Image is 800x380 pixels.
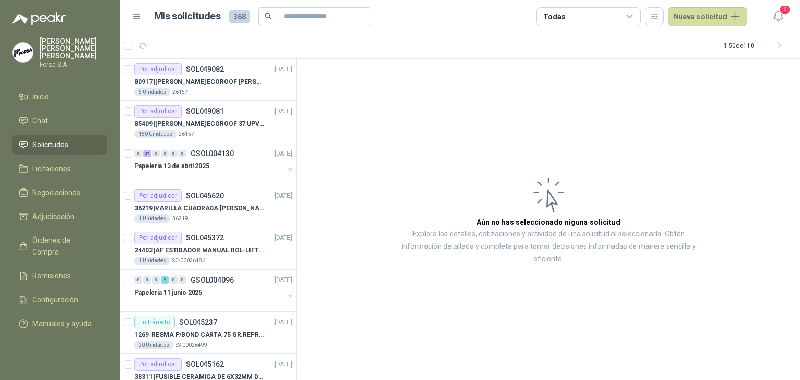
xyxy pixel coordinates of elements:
[32,115,48,126] span: Chat
[134,358,182,371] div: Por adjudicar
[668,7,747,26] button: Nueva solicitud
[265,12,272,20] span: search
[179,276,186,284] div: 0
[32,235,97,258] span: Órdenes de Compra
[32,187,80,198] span: Negociaciones
[12,207,107,226] a: Adjudicación
[170,276,178,284] div: 0
[134,257,170,265] div: 1 Unidades
[12,314,107,334] a: Manuales y ayuda
[134,161,209,171] p: Papeleria 13 de abril 2025
[176,341,207,349] p: SS-00026499
[12,12,66,25] img: Logo peakr
[32,211,74,222] span: Adjudicación
[12,87,107,107] a: Inicio
[179,150,186,157] div: 0
[191,276,234,284] p: GSOL004096
[32,91,49,103] span: Inicio
[170,150,178,157] div: 0
[186,234,224,242] p: SOL045372
[152,276,160,284] div: 0
[186,361,224,368] p: SOL045162
[134,105,182,118] div: Por adjudicar
[274,149,292,159] p: [DATE]
[179,130,194,138] p: 26157
[134,150,142,157] div: 0
[274,233,292,243] p: [DATE]
[12,159,107,179] a: Licitaciones
[134,330,264,340] p: 1269 | RESMA P/BOND CARTA 75 GR.REPROGRAF
[12,135,107,155] a: Solicitudes
[134,204,264,213] p: 36219 | VARILLA CUADRADA [PERSON_NAME] 5-16X1PIE
[40,61,107,68] p: Forsa S.A
[32,139,68,150] span: Solicitudes
[134,288,202,298] p: Papeleria 11 junio 2025
[120,101,296,143] a: Por adjudicarSOL049081[DATE] 85409 |[PERSON_NAME] ECOROOF 37 UPVC 2.5[PERSON_NAME] Ancho: 1.07 La...
[172,257,205,265] p: SC-00026486
[274,65,292,74] p: [DATE]
[134,246,264,256] p: 24402 | AF ESTIBADOR MANUAL ROL-LIFT DE 2.5 TON
[134,130,177,138] div: 150 Unidades
[769,7,787,26] button: 6
[12,290,107,310] a: Configuración
[134,341,173,349] div: 20 Unidades
[172,88,188,96] p: 26157
[401,228,696,265] p: Explora los detalles, cotizaciones y actividad de una solicitud al seleccionarla. Obtén informaci...
[274,191,292,201] p: [DATE]
[179,319,217,326] p: SOL045237
[186,108,224,115] p: SOL049081
[13,43,33,62] img: Company Logo
[186,192,224,199] p: SOL045620
[134,88,170,96] div: 5 Unidades
[12,266,107,286] a: Remisiones
[779,5,791,15] span: 6
[12,231,107,262] a: Órdenes de Compra
[723,37,787,54] div: 1 - 50 de 110
[134,63,182,75] div: Por adjudicar
[134,189,182,202] div: Por adjudicar
[134,214,170,223] div: 1 Unidades
[134,77,264,87] p: 80917 | [PERSON_NAME] ECOROOF [PERSON_NAME] 37 PC 1MM OPAL 1.07M X 11.80M BTR
[134,316,175,328] div: En tránsito
[120,312,296,354] a: En tránsitoSOL045237[DATE] 1269 |RESMA P/BOND CARTA 75 GR.REPROGRAF20 UnidadesSS-00026499
[161,276,169,284] div: 2
[543,11,565,22] div: Todas
[40,37,107,59] p: [PERSON_NAME] [PERSON_NAME] [PERSON_NAME]
[172,214,188,223] p: 36219
[143,276,151,284] div: 0
[477,217,620,228] h3: Aún no has seleccionado niguna solicitud
[154,9,221,24] h1: Mis solicitudes
[186,66,224,73] p: SOL049082
[134,147,294,181] a: 0 27 0 0 0 0 GSOL004130[DATE] Papeleria 13 de abril 2025
[32,294,78,306] span: Configuración
[229,10,250,23] span: 368
[134,232,182,244] div: Por adjudicar
[120,185,296,227] a: Por adjudicarSOL045620[DATE] 36219 |VARILLA CUADRADA [PERSON_NAME] 5-16X1PIE1 Unidades36219
[120,59,296,101] a: Por adjudicarSOL049082[DATE] 80917 |[PERSON_NAME] ECOROOF [PERSON_NAME] 37 PC 1MM OPAL 1.07M X 11...
[152,150,160,157] div: 0
[32,163,71,174] span: Licitaciones
[143,150,151,157] div: 27
[274,275,292,285] p: [DATE]
[12,183,107,202] a: Negociaciones
[32,318,92,330] span: Manuales y ayuda
[161,150,169,157] div: 0
[32,270,71,282] span: Remisiones
[191,150,234,157] p: GSOL004130
[120,227,296,270] a: Por adjudicarSOL045372[DATE] 24402 |AF ESTIBADOR MANUAL ROL-LIFT DE 2.5 TON1 UnidadesSC-00026486
[12,111,107,131] a: Chat
[134,119,264,129] p: 85409 | [PERSON_NAME] ECOROOF 37 UPVC 2.5[PERSON_NAME] Ancho: 1.07 Largo: 11.80
[134,274,294,307] a: 0 0 0 2 0 0 GSOL004096[DATE] Papeleria 11 junio 2025
[134,276,142,284] div: 0
[274,107,292,117] p: [DATE]
[274,360,292,370] p: [DATE]
[274,318,292,327] p: [DATE]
